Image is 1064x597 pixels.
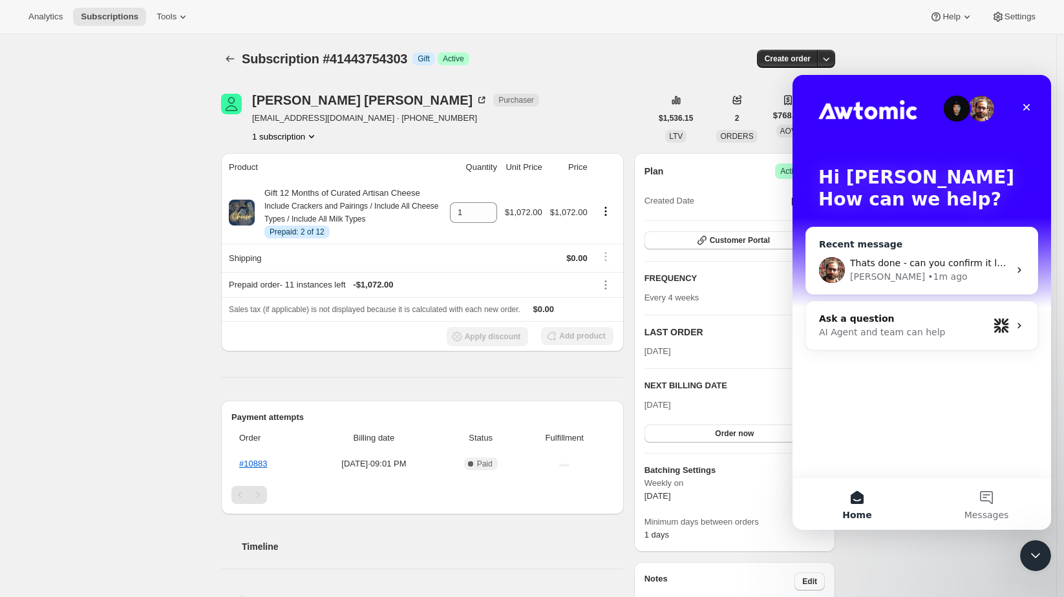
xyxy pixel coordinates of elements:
span: Active [780,165,820,178]
span: Prepaid: 2 of 12 [270,227,325,237]
button: Edit [794,572,825,591]
span: Order now [715,428,754,439]
button: Tools [149,8,197,26]
div: Close [222,21,246,44]
nav: Pagination [231,486,613,504]
div: AI Agent and team can help [27,251,196,264]
span: Billing date [310,432,438,445]
span: Weekly on [644,477,825,490]
span: $1,072.00 [550,207,588,217]
button: Messages [129,403,259,455]
div: Ask a question [27,237,196,251]
span: LTV [669,132,683,141]
h2: FREQUENCY [644,272,811,285]
span: Create order [765,54,811,64]
div: Gift 12 Months of Curated Artisan Cheese [255,187,442,238]
div: • 1m ago [135,195,175,209]
button: Customer Portal [644,231,825,249]
span: Paid [477,459,493,469]
h6: Batching Settings [644,464,811,477]
span: Status [446,432,516,445]
th: Price [546,153,591,182]
img: Profile image for Fin [201,243,217,258]
span: Thats done - can you confirm it looks right: [URL][DOMAIN_NAME] [58,183,356,193]
button: $1,536.15 [651,109,701,127]
h2: Plan [644,165,664,178]
span: [EMAIL_ADDRESS][DOMAIN_NAME] · [PHONE_NUMBER] [252,112,539,125]
span: $0.00 [566,253,588,263]
span: AOV [780,127,796,136]
iframe: Intercom live chat [1020,540,1051,571]
span: Settings [1005,12,1036,22]
span: Purchaser [498,95,534,105]
span: Fulfillment [524,432,606,445]
span: $768.08 [773,109,803,122]
h2: LAST ORDER [644,326,797,339]
span: ORDERS [720,132,753,141]
span: Every 4 weeks [644,293,699,302]
button: Analytics [21,8,70,26]
span: Help [942,12,960,22]
a: #10883 [239,459,267,468]
h2: NEXT BILLING DATE [644,379,811,392]
div: Prepaid order - 11 instances left [229,278,588,291]
span: $1,536.15 [659,113,693,123]
small: Include Crackers and Pairings / Include All Cheese Types / Include All Milk Types [264,202,438,224]
th: Product [221,153,446,182]
span: Created Date [644,194,694,207]
th: Order [231,424,306,452]
span: [DATE] [644,345,671,358]
button: Product actions [252,130,318,143]
span: Minimum days between orders [644,516,825,529]
h3: Notes [644,572,795,591]
span: [DATE] · 09:01 PM [310,457,438,470]
th: Shipping [221,244,446,272]
button: Settings [984,8,1043,26]
button: Order now [644,424,825,443]
span: [DATE] [791,196,817,206]
img: product img [229,200,255,225]
span: Home [50,435,79,445]
button: Shipping actions [595,249,616,264]
button: Subscriptions [221,50,239,68]
span: - $1,072.00 [353,278,393,291]
div: [PERSON_NAME] [PERSON_NAME] [252,94,488,107]
div: Ask a questionAI Agent and team can helpProfile image for Fin [13,226,246,275]
span: Subscription #41443754303 [242,52,407,66]
span: George Patton [221,94,242,114]
span: Active [443,54,464,64]
button: Subscriptions [73,8,146,26]
span: $1,072.00 [505,207,542,217]
th: Quantity [446,153,501,182]
button: Help [922,8,981,26]
span: Edit [802,576,817,587]
h2: Payment attempts [231,411,613,424]
button: 2 [727,109,747,127]
span: [DATE] [644,400,671,410]
span: 1 days [644,530,669,539]
span: Tools [156,12,176,22]
span: [DATE] [644,491,671,501]
span: Customer Portal [710,235,770,246]
button: [DATE] [783,192,825,210]
button: Product actions [595,204,616,218]
th: Unit Price [501,153,546,182]
span: Subscriptions [81,12,138,22]
iframe: Intercom live chat [793,75,1051,530]
span: Gift [418,54,430,64]
div: [PERSON_NAME] [58,195,133,209]
h2: Timeline [242,540,624,553]
span: Analytics [28,12,63,22]
span: 2 [735,113,739,123]
span: Messages [172,435,217,445]
button: Create order [757,50,818,68]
